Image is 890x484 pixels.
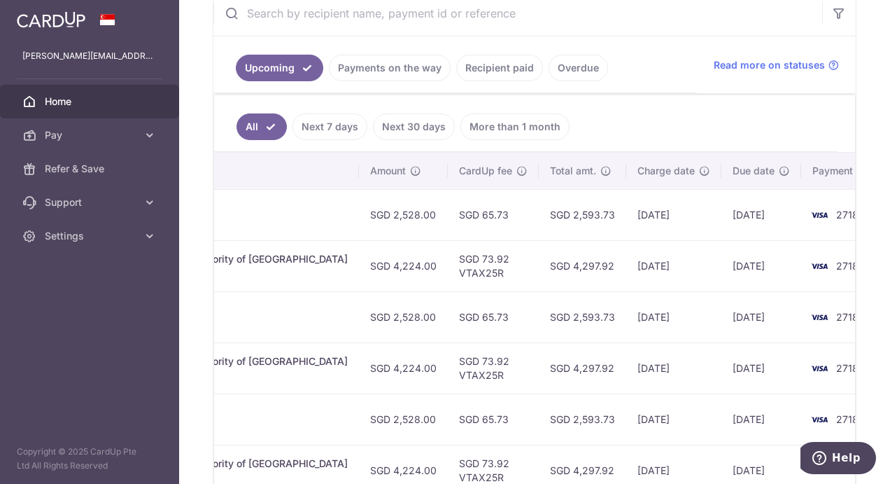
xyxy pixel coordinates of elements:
td: [DATE] [721,394,801,445]
a: Next 30 days [373,113,455,140]
td: [DATE] [721,343,801,394]
td: SGD 4,224.00 [359,343,448,394]
img: Bank Card [805,411,833,428]
a: Next 7 days [292,113,367,140]
span: Amount [370,164,406,178]
td: [DATE] [626,240,721,291]
span: Support [45,195,137,209]
td: SGD 2,593.73 [539,189,626,240]
td: [DATE] [626,189,721,240]
iframe: Opens a widget where you can find more information [800,442,876,477]
span: Due date [733,164,775,178]
a: Overdue [549,55,608,81]
td: [DATE] [626,343,721,394]
td: [DATE] [626,291,721,343]
td: [DATE] [721,189,801,240]
span: Total amt. [550,164,596,178]
a: Recipient paid [456,55,543,81]
span: Home [45,95,137,109]
td: [DATE] [626,394,721,445]
td: SGD 2,528.00 [359,394,448,445]
span: Refer & Save [45,162,137,176]
img: Bank Card [805,360,833,377]
td: SGD 2,528.00 [359,291,448,343]
span: 2718 [836,209,859,221]
td: SGD 4,224.00 [359,240,448,291]
td: SGD 2,528.00 [359,189,448,240]
td: SGD 2,593.73 [539,394,626,445]
span: Settings [45,229,137,243]
td: [DATE] [721,291,801,343]
a: All [236,113,287,140]
span: 2718 [836,413,859,425]
td: SGD 2,593.73 [539,291,626,343]
img: Bank Card [805,309,833,326]
span: Charge date [637,164,695,178]
span: CardUp fee [459,164,512,178]
span: Read more on statuses [714,58,825,72]
td: SGD 4,297.92 [539,343,626,394]
img: Bank Card [805,258,833,275]
span: 2718 [836,260,859,272]
td: SGD 4,297.92 [539,240,626,291]
span: 2718 [836,362,859,374]
span: 2718 [836,311,859,323]
img: CardUp [17,11,85,28]
td: SGD 65.73 [448,291,539,343]
td: SGD 65.73 [448,394,539,445]
a: Payments on the way [329,55,451,81]
td: [DATE] [721,240,801,291]
a: More than 1 month [460,113,570,140]
p: [PERSON_NAME][EMAIL_ADDRESS][DOMAIN_NAME] [22,49,157,63]
a: Upcoming [236,55,323,81]
img: Bank Card [805,207,833,223]
td: SGD 65.73 [448,189,539,240]
td: SGD 73.92 VTAX25R [448,343,539,394]
span: Pay [45,128,137,142]
td: SGD 73.92 VTAX25R [448,240,539,291]
a: Read more on statuses [714,58,839,72]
